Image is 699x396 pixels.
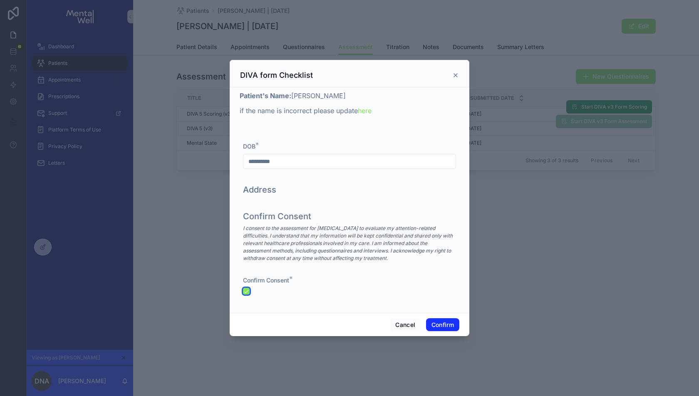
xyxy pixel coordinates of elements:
button: Cancel [390,318,421,332]
span: DOB [243,143,255,150]
h1: Address [243,184,276,196]
p: if the name is incorrect please update [240,106,459,116]
strong: Patient's Name: [240,92,291,100]
a: here [358,106,372,115]
p: [PERSON_NAME] [240,91,459,101]
h3: DIVA form Checklist [240,70,313,80]
button: Confirm [426,318,459,332]
span: Confirm Consent [243,277,289,284]
em: I consent to the assessment for [MEDICAL_DATA] to evaluate my attention-related difficulties. I u... [243,225,453,261]
h1: Confirm Consent [243,210,311,222]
